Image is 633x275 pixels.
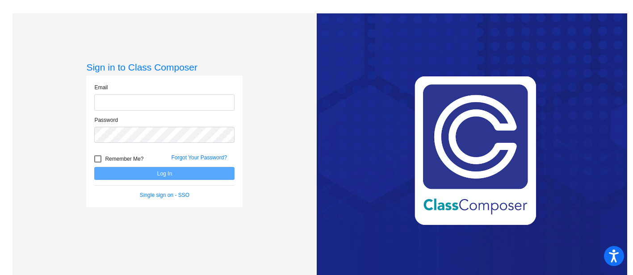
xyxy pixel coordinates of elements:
label: Email [94,83,108,92]
label: Password [94,116,118,124]
a: Single sign on - SSO [140,192,189,198]
span: Remember Me? [105,154,143,164]
a: Forgot Your Password? [171,154,227,161]
button: Log In [94,167,235,180]
h3: Sign in to Class Composer [86,62,243,73]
